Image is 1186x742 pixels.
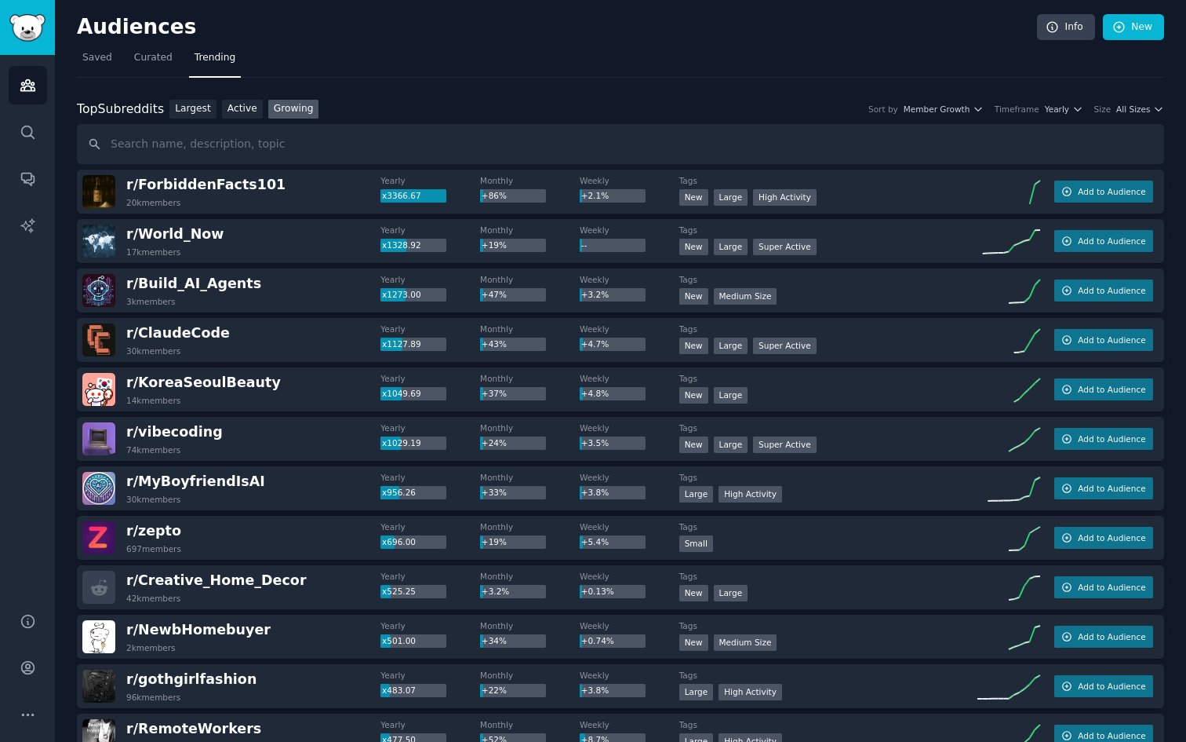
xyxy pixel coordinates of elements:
[580,472,679,483] dt: Weekly
[77,100,164,119] div: Top Subreddits
[714,288,777,305] div: Medium Size
[382,537,416,546] span: x696.00
[753,437,817,453] div: Super Active
[126,622,271,638] span: r/ NewbHomebuyer
[679,338,708,354] div: New
[129,46,178,78] a: Curated
[753,338,817,354] div: Super Active
[714,437,748,453] div: Large
[77,46,118,78] a: Saved
[679,422,977,433] dt: Tags
[169,100,216,119] a: Largest
[679,472,977,483] dt: Tags
[1054,675,1153,697] button: Add to Audience
[679,323,977,334] dt: Tags
[77,15,1037,40] h2: Audiences
[77,124,1164,164] input: Search name, description, topic
[482,488,507,497] span: +33%
[719,486,782,503] div: High Activity
[679,387,708,404] div: New
[679,719,977,730] dt: Tags
[679,620,977,631] dt: Tags
[580,620,679,631] dt: Weekly
[480,175,580,186] dt: Monthly
[1078,334,1145,345] span: Add to Audience
[82,225,115,258] img: World_Now
[679,437,708,453] div: New
[1054,280,1153,302] button: Add to Audience
[1078,285,1145,296] span: Add to Audience
[1103,14,1164,41] a: New
[480,719,580,730] dt: Monthly
[679,535,713,552] div: Small
[126,424,223,440] span: r/ vibecoding
[380,225,480,236] dt: Yearly
[380,274,480,285] dt: Yearly
[82,670,115,703] img: gothgirlfashion
[714,585,748,601] div: Large
[480,571,580,582] dt: Monthly
[1078,186,1145,197] span: Add to Audience
[82,472,115,505] img: MyBoyfriendIsAI
[380,571,480,582] dt: Yearly
[482,438,507,448] span: +24%
[753,239,817,255] div: Super Active
[581,438,609,448] span: +3.5%
[480,472,580,483] dt: Monthly
[480,225,580,236] dt: Monthly
[126,247,180,258] div: 17k members
[126,276,261,291] span: r/ Build_AI_Agents
[382,240,421,250] span: x1328.92
[679,486,714,503] div: Large
[679,189,708,206] div: New
[482,587,509,596] span: +3.2%
[126,543,181,554] div: 697 members
[679,684,714,700] div: Large
[714,239,748,255] div: Large
[126,444,180,455] div: 74k members
[580,175,679,186] dt: Weekly
[82,175,115,208] img: ForbiddenFacts101
[480,274,580,285] dt: Monthly
[82,274,115,307] img: Build_AI_Agents
[126,345,180,356] div: 30k members
[126,375,281,390] span: r/ KoreaSeoulBeauty
[482,636,507,645] span: +34%
[679,571,977,582] dt: Tags
[82,620,115,653] img: NewbHomebuyer
[380,323,480,334] dt: Yearly
[580,670,679,681] dt: Weekly
[380,472,480,483] dt: Yearly
[580,422,679,433] dt: Weekly
[482,685,507,695] span: +22%
[480,323,580,334] dt: Monthly
[126,593,180,604] div: 42k members
[126,572,307,588] span: r/ Creative_Home_Decor
[1078,433,1145,444] span: Add to Audience
[1078,681,1145,692] span: Add to Audience
[480,373,580,384] dt: Monthly
[480,422,580,433] dt: Monthly
[380,422,480,433] dt: Yearly
[482,339,507,349] span: +43%
[382,290,421,299] span: x1273.00
[679,288,708,305] div: New
[1054,477,1153,499] button: Add to Audience
[580,373,679,384] dt: Weekly
[1037,14,1095,41] a: Info
[1078,483,1145,494] span: Add to Audience
[126,523,181,539] span: r/ zepto
[1045,104,1083,115] button: Yearly
[380,620,480,631] dt: Yearly
[126,473,265,489] span: r/ MyBoyfriendIsAI
[126,395,180,406] div: 14k members
[679,670,977,681] dt: Tags
[126,692,180,703] div: 96k members
[382,191,421,200] span: x3366.67
[679,521,977,532] dt: Tags
[581,389,609,398] span: +4.8%
[995,104,1039,115] div: Timeframe
[1078,236,1145,247] span: Add to Audience
[482,290,507,299] span: +47%
[1116,104,1150,115] span: All Sizes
